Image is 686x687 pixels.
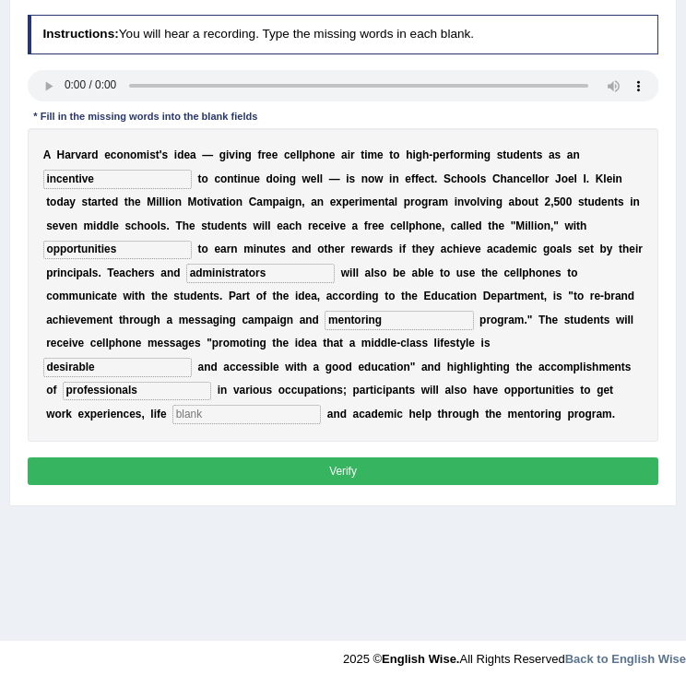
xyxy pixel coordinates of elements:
b: w [302,172,311,185]
b: u [247,172,254,185]
b: 2 [545,195,551,208]
b: s [82,195,89,208]
b: e [313,219,319,232]
b: t [585,195,588,208]
b: a [567,148,574,161]
b: d [56,195,63,208]
b: r [355,195,360,208]
b: e [372,219,378,232]
b: a [341,148,348,161]
b: e [325,219,331,232]
b: i [330,219,333,232]
b: m [263,195,273,208]
b: a [352,219,359,232]
b: a [283,219,290,232]
b: h [309,148,315,161]
b: t [156,148,160,161]
b: x [336,195,342,208]
b: i [238,172,241,185]
b: l [395,195,397,208]
b: a [256,195,263,208]
b: a [81,148,88,161]
b: s [497,148,503,161]
b: r [445,148,450,161]
b: t [361,148,364,161]
input: blank [172,405,321,423]
b: t [237,219,241,232]
b: i [174,148,177,161]
input: blank [186,264,335,282]
b: r [71,148,76,161]
b: o [273,172,279,185]
b: C [492,172,501,185]
b: ' [160,148,162,161]
b: c [451,172,457,185]
b: t [101,195,105,208]
b: i [364,148,367,161]
b: o [464,172,470,185]
b: c [318,219,325,232]
b: o [168,195,174,208]
b: s [160,219,167,232]
b: d [218,219,224,232]
b: d [103,219,110,232]
b: o [368,172,374,185]
b: e [277,219,283,232]
b: u [211,219,218,232]
b: i [455,195,457,208]
b: — [329,172,340,185]
b: l [603,172,606,185]
b: a [190,148,196,161]
b: d [91,148,98,161]
b: c [111,148,117,161]
b: e [526,172,532,185]
b: i [207,195,210,208]
b: h [501,172,507,185]
b: o [230,195,236,208]
b: t [503,148,506,161]
b: t [533,148,537,161]
b: 0 [560,195,566,208]
b: a [217,195,223,208]
b: n [513,172,519,185]
b: o [415,195,421,208]
b: n [489,195,495,208]
b: , [302,195,304,208]
input: blank [43,358,192,376]
b: p [302,148,309,161]
b: g [219,148,226,161]
b: c [131,219,137,232]
b: i [346,172,349,185]
b: p [404,195,410,208]
input: blank [63,382,211,400]
b: l [403,219,406,232]
input: blank [43,241,192,259]
b: o [150,219,157,232]
b: n [616,172,622,185]
b: e [601,195,608,208]
b: s [46,219,53,232]
b: n [526,148,532,161]
b: . [166,219,169,232]
b: C [249,195,257,208]
b: i [262,219,265,232]
b: a [509,195,515,208]
b: t [384,195,388,208]
b: r [88,148,92,161]
b: c [284,148,290,161]
b: p [408,219,415,232]
b: e [183,148,190,161]
b: H [57,148,65,161]
b: i [474,148,477,161]
b: r [428,195,432,208]
b: h [128,195,135,208]
b: p [342,195,349,208]
b: r [410,195,415,208]
b: e [396,219,403,232]
b: e [419,172,425,185]
b: l [158,219,160,232]
b: l [316,172,319,185]
b: e [53,219,59,232]
b: n [227,172,233,185]
b: e [254,172,260,185]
